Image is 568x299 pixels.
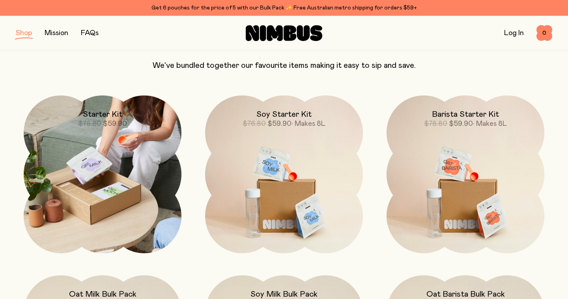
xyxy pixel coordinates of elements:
h2: Barista Starter Kit [432,110,499,119]
div: Get 6 pouches for the price of 5 with our Bulk Pack ✨ Free Australian metro shipping for orders $59+ [16,3,552,13]
span: $59.90 [267,120,291,127]
span: $78.80 [424,120,447,127]
button: 0 [536,25,552,41]
p: We’ve bundled together our favourite items making it easy to sip and save. [16,61,552,70]
a: Mission [45,30,68,37]
span: • Makes 8L [473,120,507,127]
span: $59.90 [449,120,473,127]
h2: Soy Milk Bulk Pack [250,290,318,299]
span: $76.80 [243,120,266,127]
a: FAQs [81,30,99,37]
a: Soy Starter Kit$76.80$59.90• Makes 8L [205,95,363,253]
a: Barista Starter Kit$78.80$59.90• Makes 8L [387,95,544,253]
a: Log In [504,30,524,37]
span: $59.90 [103,120,127,127]
h2: Starter Kit [83,110,122,119]
h2: Oat Milk Bulk Pack [69,290,136,299]
h2: Soy Starter Kit [256,110,312,119]
span: • Makes 8L [291,120,325,127]
h2: Oat Barista Bulk Pack [426,290,505,299]
a: Starter Kit$78.80$59.90 [24,95,181,253]
span: $78.80 [78,120,101,127]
